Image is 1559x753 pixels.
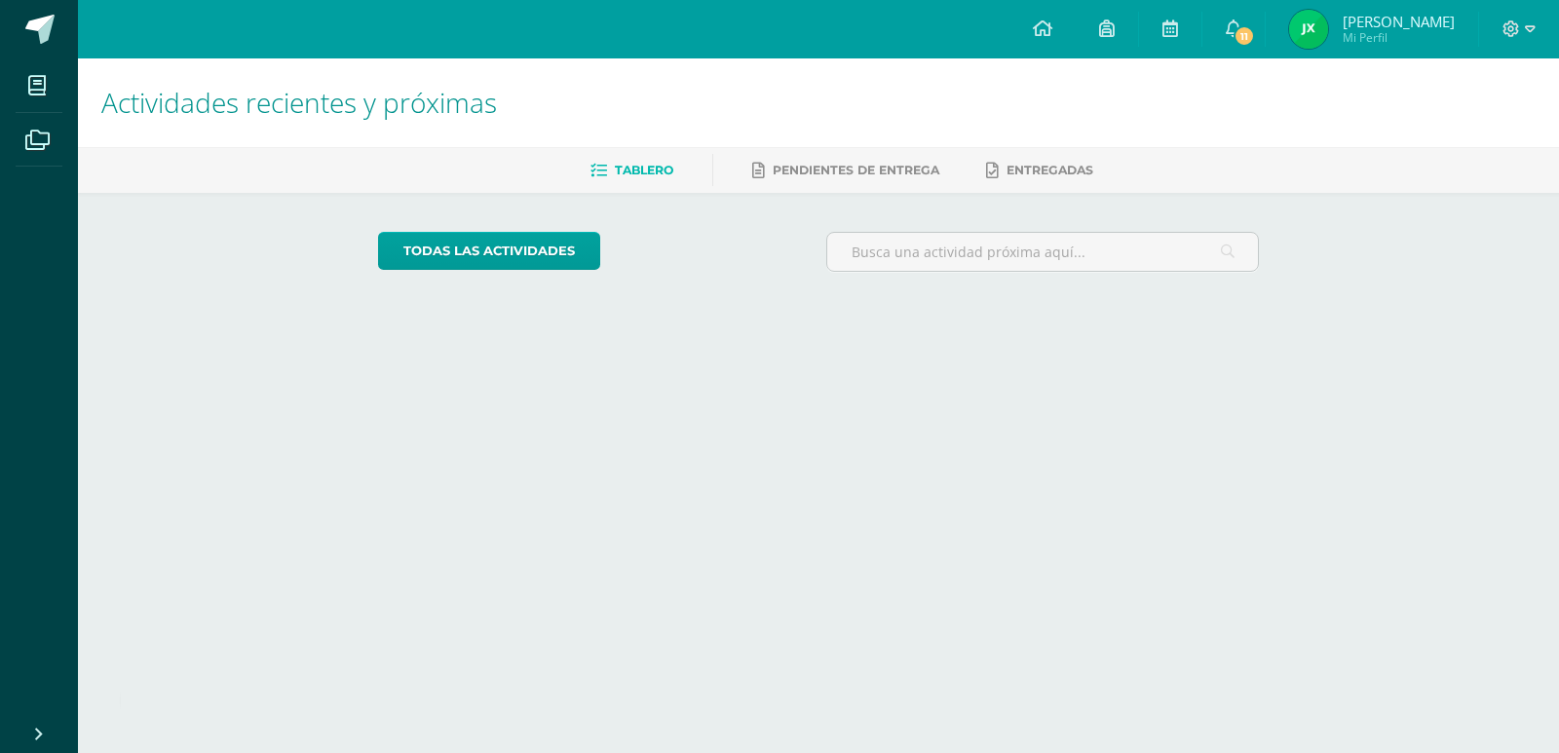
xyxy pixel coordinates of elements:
span: Tablero [615,163,673,177]
span: Entregadas [1007,163,1093,177]
img: 3fd6906aaf58225d4df085d3a729ea31.png [1289,10,1328,49]
a: Pendientes de entrega [752,155,939,186]
input: Busca una actividad próxima aquí... [827,233,1259,271]
a: todas las Actividades [378,232,600,270]
span: 11 [1234,25,1255,47]
span: Pendientes de entrega [773,163,939,177]
span: Mi Perfil [1343,29,1455,46]
span: [PERSON_NAME] [1343,12,1455,31]
a: Tablero [590,155,673,186]
a: Entregadas [986,155,1093,186]
span: Actividades recientes y próximas [101,84,497,121]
